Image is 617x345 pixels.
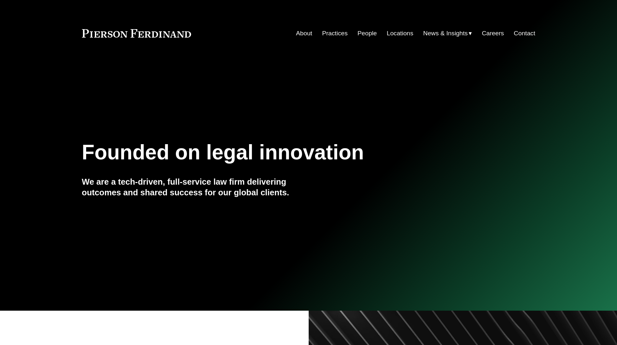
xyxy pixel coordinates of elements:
h1: Founded on legal innovation [82,141,460,164]
a: About [296,27,312,40]
a: Contact [514,27,535,40]
a: Practices [322,27,348,40]
a: Careers [482,27,504,40]
h4: We are a tech-driven, full-service law firm delivering outcomes and shared success for our global... [82,177,309,198]
span: News & Insights [423,28,468,39]
a: People [358,27,377,40]
a: folder dropdown [423,27,472,40]
a: Locations [387,27,413,40]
